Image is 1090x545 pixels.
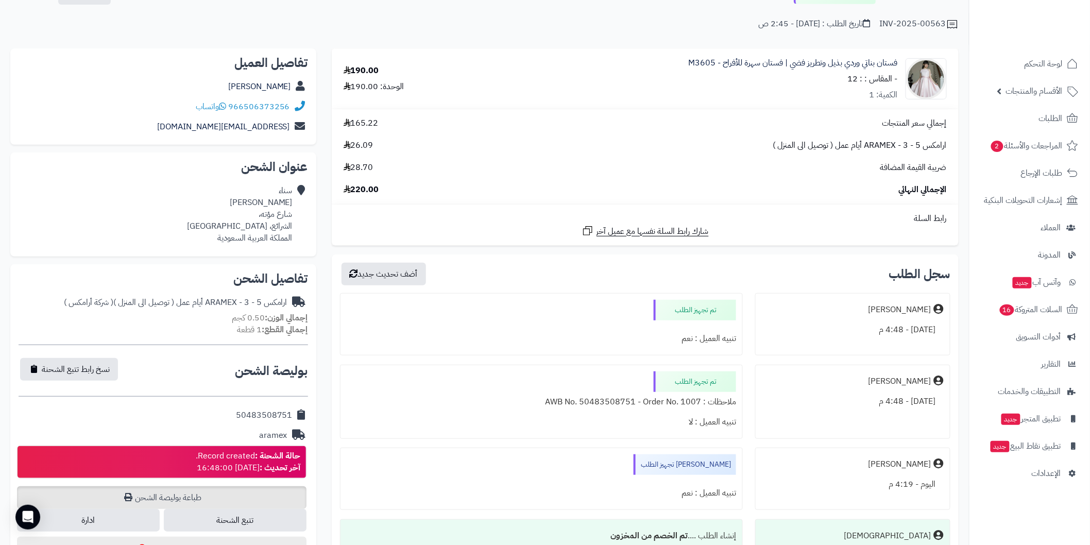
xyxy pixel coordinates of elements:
span: الإجمالي النهائي [899,184,947,196]
div: 190.00 [344,65,379,77]
h2: تفاصيل الشحن [19,272,308,285]
div: [DATE] - 4:48 م [762,320,944,340]
div: [PERSON_NAME] [868,376,931,387]
span: 16 [1000,304,1014,316]
div: 50483508751 [236,410,293,421]
a: السلات المتروكة16 [976,297,1084,322]
span: 220.00 [344,184,379,196]
a: تتبع الشحنة [164,509,306,532]
span: 2 [991,141,1003,152]
span: الطلبات [1039,111,1063,126]
img: logo-2.png [1020,27,1080,49]
div: ارامكس ARAMEX - 3 - 5 أيام عمل ( توصيل الى المنزل ) [64,297,287,309]
a: المراجعات والأسئلة2 [976,133,1084,158]
div: ملاحظات : AWB No. 50483508751 - Order No. 1007 [347,392,736,412]
span: وآتس آب [1012,275,1061,289]
span: طلبات الإرجاع [1021,166,1063,180]
span: أدوات التسويق [1016,330,1061,344]
div: تم تجهيز الطلب [654,300,736,320]
span: إشعارات التحويلات البنكية [984,193,1063,208]
a: العملاء [976,215,1084,240]
span: المدونة [1038,248,1061,262]
span: جديد [1013,277,1032,288]
a: واتساب [196,100,226,113]
a: ادارة [17,509,160,532]
span: 28.70 [344,162,373,174]
a: تطبيق المتجرجديد [976,406,1084,431]
span: 26.09 [344,140,373,151]
span: لوحة التحكم [1025,57,1063,71]
span: تطبيق المتجر [1000,412,1061,426]
span: الأقسام والمنتجات [1006,84,1063,98]
a: الإعدادات [976,461,1084,486]
a: طباعة بوليصة الشحن [17,486,306,509]
a: فستان بناتي وردي بذيل وتطريز فضي | فستان سهرة للأفراح - M3605 [688,57,898,69]
img: 1756220418-413A5139-90x90.jpeg [906,58,946,99]
button: أضف تحديث جديد [342,263,426,285]
a: إشعارات التحويلات البنكية [976,188,1084,213]
a: [EMAIL_ADDRESS][DOMAIN_NAME] [157,121,290,133]
span: ضريبة القيمة المضافة [880,162,947,174]
strong: حالة الشحنة : [255,450,301,462]
span: التطبيقات والخدمات [998,384,1061,399]
span: ارامكس ARAMEX - 3 - 5 أيام عمل ( توصيل الى المنزل ) [773,140,947,151]
span: ( شركة أرامكس ) [64,296,113,309]
div: رابط السلة [336,213,955,225]
h2: بوليصة الشحن [235,365,308,377]
span: تطبيق نقاط البيع [990,439,1061,453]
span: العملاء [1041,220,1061,235]
a: شارك رابط السلة نفسها مع عميل آخر [582,225,709,237]
a: [PERSON_NAME] [228,80,291,93]
div: تاريخ الطلب : [DATE] - 2:45 ص [758,18,871,30]
div: [PERSON_NAME] [868,304,931,316]
a: تطبيق نقاط البيعجديد [976,434,1084,458]
a: المدونة [976,243,1084,267]
div: الوحدة: 190.00 [344,81,404,93]
div: Open Intercom Messenger [15,505,40,530]
a: أدوات التسويق [976,325,1084,349]
div: [DATE] - 4:48 م [762,391,944,412]
a: الطلبات [976,106,1084,131]
a: وآتس آبجديد [976,270,1084,295]
a: التطبيقات والخدمات [976,379,1084,404]
span: السلات المتروكة [999,302,1063,317]
a: لوحة التحكم [976,52,1084,76]
div: Record created. [DATE] 16:48:00 [196,450,301,474]
div: سناء [PERSON_NAME] شارع مؤته، الشرائع، [GEOGRAPHIC_DATA] المملكة العربية السعودية [187,185,293,244]
div: [DEMOGRAPHIC_DATA] [844,530,931,542]
h3: سجل الطلب [889,268,950,280]
div: تنبيه العميل : نعم [347,329,736,349]
span: شارك رابط السلة نفسها مع عميل آخر [597,226,709,237]
div: تم تجهيز الطلب [654,371,736,392]
b: تم الخصم من المخزون [610,530,688,542]
span: نسخ رابط تتبع الشحنة [42,363,110,376]
small: 1 قطعة [237,323,308,336]
span: إجمالي سعر المنتجات [882,117,947,129]
strong: إجمالي الوزن: [265,312,308,324]
div: تنبيه العميل : لا [347,412,736,432]
div: [PERSON_NAME] [868,458,931,470]
h2: عنوان الشحن [19,161,308,173]
button: نسخ رابط تتبع الشحنة [20,358,118,381]
div: [PERSON_NAME] تجهيز الطلب [634,454,736,475]
div: تنبيه العميل : نعم [347,483,736,503]
a: 966506373256 [228,100,290,113]
span: التقارير [1042,357,1061,371]
small: - المقاس : : 12 [848,73,898,85]
span: 165.22 [344,117,379,129]
strong: إجمالي القطع: [262,323,308,336]
span: المراجعات والأسئلة [990,139,1063,153]
h2: تفاصيل العميل [19,57,308,69]
strong: آخر تحديث : [260,462,301,474]
div: اليوم - 4:19 م [762,474,944,495]
span: جديد [991,441,1010,452]
span: جديد [1001,414,1020,425]
span: الإعدادات [1032,466,1061,481]
small: 0.50 كجم [232,312,308,324]
a: طلبات الإرجاع [976,161,1084,185]
a: التقارير [976,352,1084,377]
div: INV-2025-00563 [880,18,959,30]
div: الكمية: 1 [870,89,898,101]
div: aramex [259,430,287,441]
